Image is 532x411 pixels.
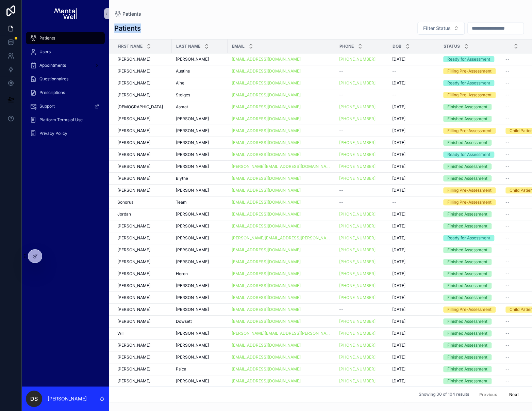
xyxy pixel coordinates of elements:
span: [PERSON_NAME] [117,68,150,74]
span: [PERSON_NAME] [117,80,150,86]
a: [EMAIL_ADDRESS][DOMAIN_NAME] [232,68,301,74]
div: Filling Pre-Assessment [447,187,492,193]
a: [PHONE_NUMBER] [339,235,376,241]
a: [DATE] [392,80,435,86]
span: Austins [176,68,190,74]
a: [DATE] [392,211,435,217]
span: [DATE] [392,140,405,145]
a: [EMAIL_ADDRESS][DOMAIN_NAME] [232,271,301,276]
span: -- [505,116,510,122]
div: Ready for Assessment [447,152,490,158]
span: Filter Status [423,25,451,32]
span: Prescriptions [39,90,65,95]
a: [DATE] [392,223,435,229]
span: [DATE] [392,188,405,193]
div: Finished Assessment [447,175,487,181]
span: [PERSON_NAME] [117,235,150,241]
div: scrollable content [22,27,109,148]
a: [PERSON_NAME] [117,68,168,74]
a: Finished Assessment [443,175,501,181]
a: [EMAIL_ADDRESS][DOMAIN_NAME] [232,247,331,253]
a: Aine [176,80,223,86]
span: [PERSON_NAME] [176,211,209,217]
a: [EMAIL_ADDRESS][DOMAIN_NAME] [232,80,301,86]
a: Prescriptions [26,86,105,99]
a: [DATE] [392,116,435,122]
span: -- [505,140,510,145]
a: [PERSON_NAME] [176,152,223,157]
a: [PHONE_NUMBER] [339,104,376,110]
span: -- [339,188,343,193]
a: [PERSON_NAME] [117,188,168,193]
div: Finished Assessment [447,271,487,277]
a: [EMAIL_ADDRESS][DOMAIN_NAME] [232,176,331,181]
a: [EMAIL_ADDRESS][DOMAIN_NAME] [232,92,301,98]
a: [DATE] [392,271,435,276]
a: [PERSON_NAME] [176,247,223,253]
a: [PERSON_NAME] [117,57,168,62]
span: [DATE] [392,211,405,217]
a: Team [176,200,223,205]
a: [PHONE_NUMBER] [339,271,376,276]
a: [EMAIL_ADDRESS][DOMAIN_NAME] [232,116,301,122]
a: [PHONE_NUMBER] [339,259,384,265]
a: [DATE] [392,283,435,288]
span: -- [505,271,510,276]
a: Blythe [176,176,223,181]
a: [DATE] [392,152,435,157]
div: Finished Assessment [447,247,487,253]
span: [DATE] [392,259,405,265]
a: [EMAIL_ADDRESS][DOMAIN_NAME] [232,223,331,229]
a: -- [339,68,384,74]
a: [PHONE_NUMBER] [339,223,376,229]
a: [PHONE_NUMBER] [339,152,384,157]
span: [DATE] [392,176,405,181]
span: -- [339,68,343,74]
a: [DATE] [392,57,435,62]
a: [PERSON_NAME][EMAIL_ADDRESS][DOMAIN_NAME] [232,164,331,169]
a: [EMAIL_ADDRESS][DOMAIN_NAME] [232,152,301,157]
a: -- [339,188,384,193]
span: [PERSON_NAME] [117,164,150,169]
a: [PHONE_NUMBER] [339,57,384,62]
a: [PERSON_NAME][EMAIL_ADDRESS][PERSON_NAME][DOMAIN_NAME] [232,235,331,241]
span: -- [505,235,510,241]
span: [DATE] [392,104,405,110]
a: [DATE] [392,128,435,133]
span: [DATE] [392,235,405,241]
a: [PERSON_NAME] [117,116,168,122]
a: Ready for Assessment [443,235,501,241]
a: Heron [176,271,223,276]
a: [PHONE_NUMBER] [339,80,384,86]
a: [PHONE_NUMBER] [339,211,376,217]
span: [PERSON_NAME] [117,140,150,145]
a: [DATE] [392,235,435,241]
a: [EMAIL_ADDRESS][DOMAIN_NAME] [232,104,331,110]
a: [PERSON_NAME] [176,57,223,62]
span: [PERSON_NAME] [117,188,150,193]
div: Ready for Assessment [447,56,490,62]
a: Privacy Policy [26,127,105,140]
span: -- [392,200,396,205]
a: [PERSON_NAME] [176,259,223,265]
a: -- [392,200,435,205]
a: Ready for Assessment [443,152,501,158]
a: [PERSON_NAME] [117,176,168,181]
span: [DATE] [392,80,405,86]
a: Filling Pre-Assessment [443,68,501,74]
a: [EMAIL_ADDRESS][DOMAIN_NAME] [232,128,301,133]
span: -- [505,164,510,169]
span: [PERSON_NAME] [176,259,209,265]
a: Finished Assessment [443,259,501,265]
span: -- [505,104,510,110]
span: -- [392,92,396,98]
span: [DATE] [392,223,405,229]
a: [PHONE_NUMBER] [339,247,376,253]
a: [PERSON_NAME] [117,259,168,265]
span: -- [505,80,510,86]
a: [PERSON_NAME] [117,164,168,169]
a: [EMAIL_ADDRESS][DOMAIN_NAME] [232,80,331,86]
span: [PERSON_NAME] [117,247,150,253]
span: [PERSON_NAME] [176,116,209,122]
